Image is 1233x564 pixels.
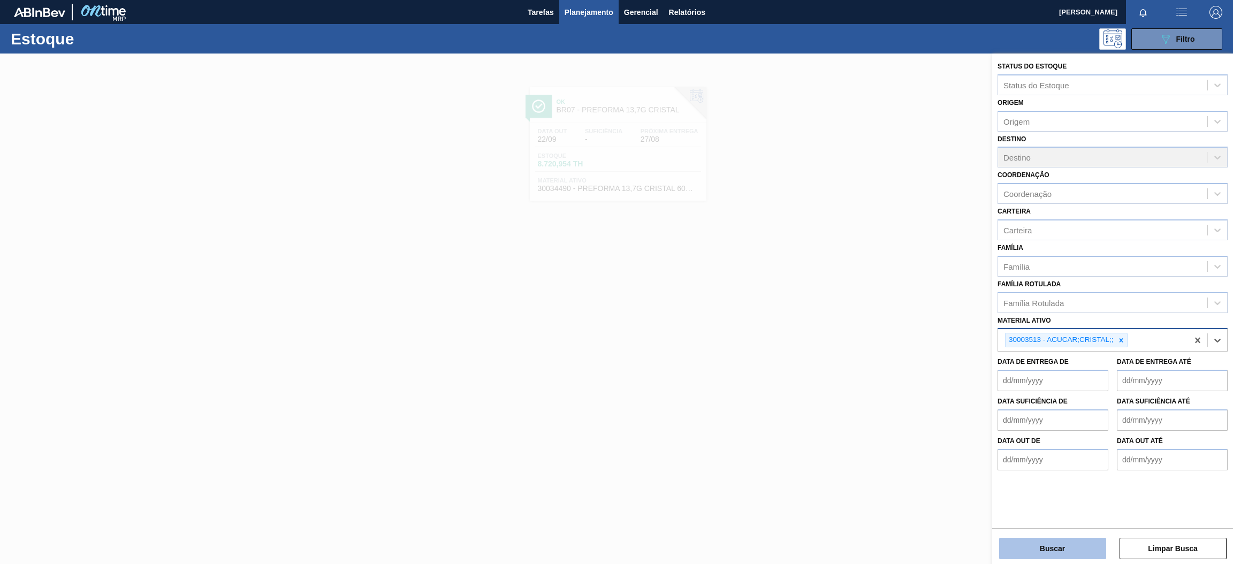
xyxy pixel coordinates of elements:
img: userActions [1175,6,1188,19]
label: Família [998,244,1023,251]
button: Notificações [1126,5,1160,20]
label: Data out até [1117,437,1163,445]
label: Coordenação [998,171,1049,179]
label: Data suficiência até [1117,398,1190,405]
div: Coordenação [1003,189,1052,199]
label: Família Rotulada [998,280,1061,288]
input: dd/mm/yyyy [1117,449,1228,470]
div: Origem [1003,117,1030,126]
input: dd/mm/yyyy [998,449,1108,470]
label: Data de Entrega de [998,358,1069,365]
label: Data de Entrega até [1117,358,1191,365]
div: Status do Estoque [1003,80,1069,89]
label: Material ativo [998,317,1051,324]
div: Família Rotulada [1003,298,1064,307]
input: dd/mm/yyyy [998,370,1108,391]
span: Gerencial [624,6,658,19]
label: Carteira [998,208,1031,215]
span: Planejamento [565,6,613,19]
img: TNhmsLtSVTkK8tSr43FrP2fwEKptu5GPRR3wAAAABJRU5ErkJggg== [14,7,65,17]
input: dd/mm/yyyy [998,409,1108,431]
label: Data out de [998,437,1040,445]
span: Filtro [1176,35,1195,43]
h1: Estoque [11,33,175,45]
span: Relatórios [669,6,705,19]
label: Origem [998,99,1024,106]
div: Pogramando: nenhum usuário selecionado [1099,28,1126,50]
span: Tarefas [528,6,554,19]
div: 30003513 - ACUCAR;CRISTAL;; [1006,333,1115,347]
input: dd/mm/yyyy [1117,370,1228,391]
label: Destino [998,135,1026,143]
div: Carteira [1003,225,1032,234]
label: Data suficiência de [998,398,1068,405]
img: Logout [1209,6,1222,19]
button: Filtro [1131,28,1222,50]
div: Família [1003,262,1030,271]
input: dd/mm/yyyy [1117,409,1228,431]
label: Status do Estoque [998,63,1067,70]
